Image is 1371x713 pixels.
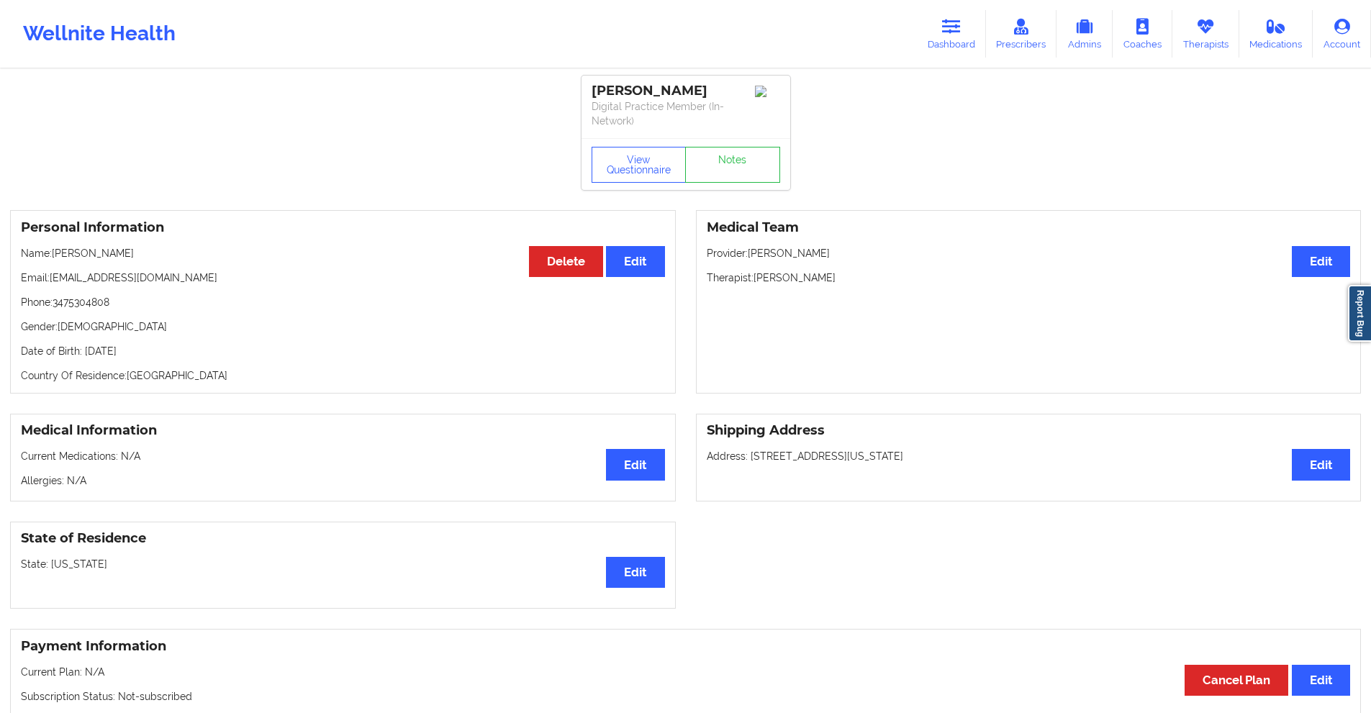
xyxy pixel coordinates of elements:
[21,449,665,463] p: Current Medications: N/A
[606,449,664,480] button: Edit
[21,219,665,236] h3: Personal Information
[21,530,665,547] h3: State of Residence
[592,83,780,99] div: [PERSON_NAME]
[707,422,1351,439] h3: Shipping Address
[21,344,665,358] p: Date of Birth: [DATE]
[606,557,664,588] button: Edit
[592,147,687,183] button: View Questionnaire
[529,246,603,277] button: Delete
[917,10,986,58] a: Dashboard
[21,368,665,383] p: Country Of Residence: [GEOGRAPHIC_DATA]
[1239,10,1313,58] a: Medications
[21,473,665,488] p: Allergies: N/A
[21,638,1350,655] h3: Payment Information
[592,99,780,128] p: Digital Practice Member (In-Network)
[606,246,664,277] button: Edit
[1172,10,1239,58] a: Therapists
[21,271,665,285] p: Email: [EMAIL_ADDRESS][DOMAIN_NAME]
[21,319,665,334] p: Gender: [DEMOGRAPHIC_DATA]
[21,422,665,439] h3: Medical Information
[986,10,1057,58] a: Prescribers
[1292,665,1350,696] button: Edit
[707,219,1351,236] h3: Medical Team
[21,689,1350,704] p: Subscription Status: Not-subscribed
[1113,10,1172,58] a: Coaches
[707,449,1351,463] p: Address: [STREET_ADDRESS][US_STATE]
[21,246,665,260] p: Name: [PERSON_NAME]
[21,295,665,309] p: Phone: 3475304808
[1056,10,1113,58] a: Admins
[685,147,780,183] a: Notes
[1313,10,1371,58] a: Account
[1292,246,1350,277] button: Edit
[1348,285,1371,342] a: Report Bug
[707,271,1351,285] p: Therapist: [PERSON_NAME]
[1292,449,1350,480] button: Edit
[21,665,1350,679] p: Current Plan: N/A
[1185,665,1288,696] button: Cancel Plan
[707,246,1351,260] p: Provider: [PERSON_NAME]
[21,557,665,571] p: State: [US_STATE]
[755,86,780,97] img: Image%2Fplaceholer-image.png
